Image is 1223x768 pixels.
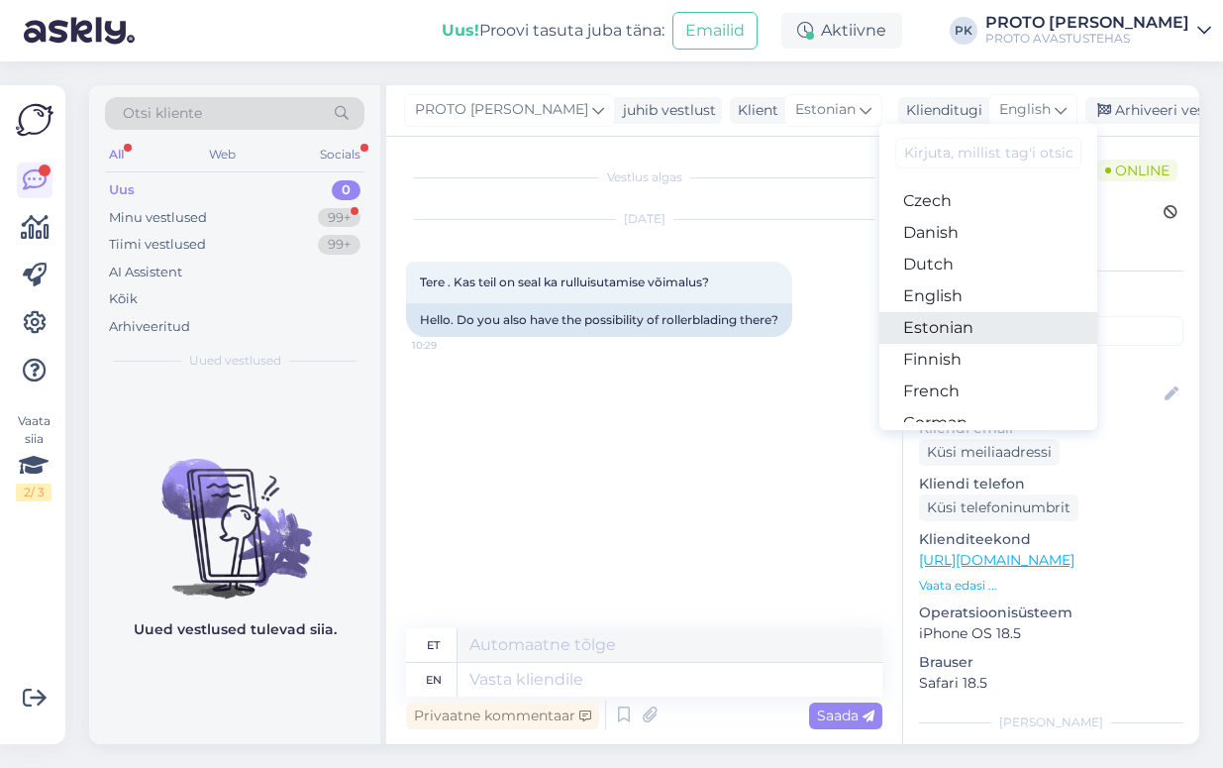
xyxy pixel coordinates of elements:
p: Uued vestlused tulevad siia. [134,619,337,640]
p: Kliendi telefon [919,474,1183,494]
p: Klienditeekond [919,529,1183,550]
span: Online [1097,160,1177,181]
div: PK [950,17,977,45]
div: All [105,142,128,167]
div: Minu vestlused [109,208,207,228]
p: Vaata edasi ... [919,577,1183,595]
a: French [879,376,1097,407]
div: 99+ [318,235,360,255]
span: Saada [817,707,874,724]
b: Uus! [442,21,479,40]
div: Tiimi vestlused [109,235,206,255]
div: [PERSON_NAME] [919,713,1183,731]
a: PROTO [PERSON_NAME]PROTO AVASTUSTEHAS [985,15,1211,47]
div: 0 [332,180,360,200]
div: Privaatne kommentaar [406,703,599,729]
a: Dutch [879,249,1097,280]
div: Kõik [109,289,138,309]
a: English [879,280,1097,312]
p: iPhone OS 18.5 [919,623,1183,644]
div: PROTO [PERSON_NAME] [985,15,1189,31]
a: [URL][DOMAIN_NAME] [919,551,1074,569]
p: Safari 18.5 [919,673,1183,694]
p: Operatsioonisüsteem [919,603,1183,623]
p: Brauser [919,652,1183,673]
button: Emailid [672,12,758,50]
div: Klienditugi [898,100,982,121]
div: [DATE] [406,210,882,228]
div: Vestlus algas [406,168,882,186]
span: 10:29 [412,338,486,353]
a: Czech [879,185,1097,217]
div: et [427,628,440,662]
div: Küsi meiliaadressi [919,439,1060,466]
span: Uued vestlused [189,352,281,370]
div: juhib vestlust [615,100,716,121]
span: English [999,99,1051,121]
img: Askly Logo [16,101,53,139]
div: 99+ [318,208,360,228]
img: No chats [89,423,380,602]
a: Danish [879,217,1097,249]
div: Uus [109,180,135,200]
div: Vaata siia [16,412,51,501]
p: Märkmed [919,743,1183,764]
div: AI Assistent [109,263,182,282]
span: Tere . Kas teil on seal ka rulluisutamise võimalus? [420,274,709,289]
div: Küsi telefoninumbrit [919,494,1078,521]
a: German [879,407,1097,439]
a: Estonian [879,312,1097,344]
span: Estonian [795,99,856,121]
div: Socials [316,142,364,167]
div: Proovi tasuta juba täna: [442,19,664,43]
div: Arhiveeritud [109,317,190,337]
a: Finnish [879,344,1097,376]
div: en [426,663,442,697]
div: PROTO AVASTUSTEHAS [985,31,1189,47]
div: 2 / 3 [16,484,51,501]
div: Hello. Do you also have the possibility of rollerblading there? [406,303,792,337]
div: Klient [730,100,778,121]
span: Otsi kliente [123,103,202,124]
div: Aktiivne [781,13,902,49]
input: Kirjuta, millist tag'i otsid [895,138,1081,168]
div: Web [205,142,240,167]
span: PROTO [PERSON_NAME] [415,99,588,121]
